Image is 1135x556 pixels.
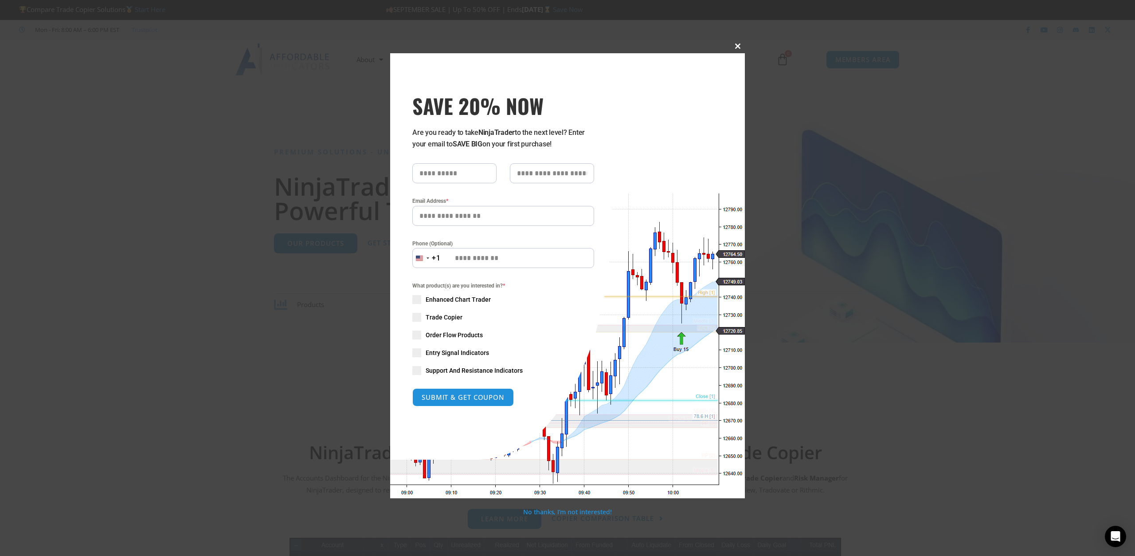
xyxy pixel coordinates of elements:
[412,388,514,406] button: SUBMIT & GET COUPON
[412,281,594,290] span: What product(s) are you interested in?
[412,239,594,248] label: Phone (Optional)
[412,248,441,268] button: Selected country
[426,348,489,357] span: Entry Signal Indicators
[412,348,594,357] label: Entry Signal Indicators
[412,331,594,339] label: Order Flow Products
[412,366,594,375] label: Support And Resistance Indicators
[412,93,594,118] h3: SAVE 20% NOW
[1105,526,1126,547] div: Open Intercom Messenger
[432,252,441,264] div: +1
[426,295,491,304] span: Enhanced Chart Trader
[426,313,462,322] span: Trade Copier
[412,127,594,150] p: Are you ready to take to the next level? Enter your email to on your first purchase!
[412,295,594,304] label: Enhanced Chart Trader
[426,366,523,375] span: Support And Resistance Indicators
[412,313,594,322] label: Trade Copier
[523,508,611,516] a: No thanks, I’m not interested!
[426,331,483,339] span: Order Flow Products
[412,197,594,205] label: Email Address
[478,128,515,137] strong: NinjaTrader
[453,140,482,148] strong: SAVE BIG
